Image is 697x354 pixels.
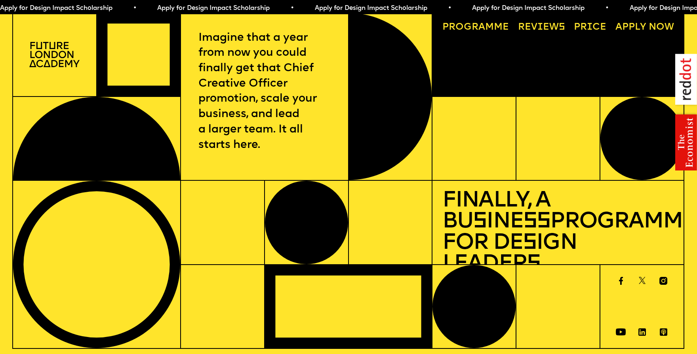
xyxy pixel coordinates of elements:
[133,5,137,11] span: •
[290,5,294,11] span: •
[438,18,514,37] a: Programme
[569,18,611,37] a: Price
[448,5,451,11] span: •
[523,211,550,233] span: ss
[523,232,536,254] span: s
[615,23,622,32] span: A
[611,18,679,37] a: Apply now
[198,30,331,153] p: Imagine that a year from now you could finally get that Chief Creative Officer promotion, scale y...
[478,23,485,32] span: a
[442,191,674,275] h1: Finally, a Bu ine Programme for De ign Leader
[513,18,569,37] a: Reviews
[527,253,540,275] span: s
[605,5,609,11] span: •
[473,211,486,233] span: s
